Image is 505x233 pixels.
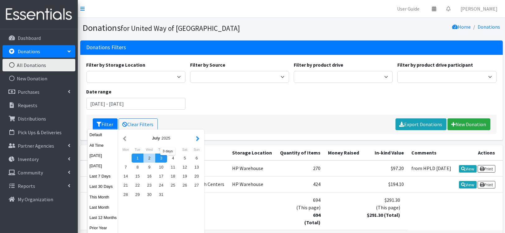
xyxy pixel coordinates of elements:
th: Actions [455,145,503,160]
p: Community [18,169,43,176]
div: 29 [132,190,143,199]
div: 18 [167,172,179,181]
div: 13 [191,163,203,172]
th: Quantity of Items [276,145,324,160]
div: 10 [155,163,167,172]
td: $291.30 (This page) [363,192,408,230]
a: User Guide [392,2,424,15]
strong: 694 (Total) [304,212,320,226]
p: Purchases [18,89,40,95]
a: New Donation [447,118,490,130]
p: My Organization [18,196,53,202]
div: Friday [167,145,179,154]
label: Filter by Source [190,61,225,69]
div: 12 [179,163,191,172]
div: Thursday [155,145,167,154]
td: $194.10 [363,176,408,192]
td: 270 [276,160,324,177]
p: Distributions [18,116,46,122]
a: All Donations [2,59,75,71]
a: Donations [478,24,500,30]
div: 6 [191,154,203,163]
small: for United Way of [GEOGRAPHIC_DATA] [121,24,240,33]
button: Last Month [88,203,118,212]
button: Last 12 Months [88,213,118,222]
a: New Donation [2,72,75,85]
p: Pick Ups & Deliveries [18,129,62,136]
a: [PERSON_NAME] [456,2,503,15]
div: 1 [132,154,143,163]
button: Default [88,130,118,139]
label: Date range [87,88,112,95]
div: Saturday [179,145,191,154]
p: Inventory [18,156,39,162]
p: Partner Agencies [18,143,54,149]
td: Misc. Donation [80,160,123,177]
div: 4 [167,154,179,163]
a: Partner Agencies [2,140,75,152]
a: Clear Filters [119,118,158,130]
label: Filter by Storage Location [87,61,146,69]
a: Purchases [2,86,75,98]
div: 16 [143,172,155,181]
div: 28 [120,190,132,199]
button: [DATE] [88,151,118,160]
div: 7 [120,163,132,172]
td: 424 [276,176,324,192]
div: 24 [155,181,167,190]
button: [DATE] [88,161,118,170]
label: Filter by product drive [294,61,343,69]
p: Donations [18,48,40,55]
a: Home [452,24,471,30]
div: 27 [191,181,203,190]
div: 31 [155,190,167,199]
td: Product Drive [80,176,123,192]
th: Money Raised [324,145,363,160]
div: Wednesday [143,145,155,154]
div: 14 [120,172,132,181]
button: Last 7 Days [88,172,118,181]
td: HP Warehouse [228,176,276,192]
div: 2 [143,154,155,163]
div: 19 [179,172,191,181]
a: Export Donations [395,118,447,130]
a: Dashboard [2,32,75,44]
div: 3 [155,154,167,163]
a: Inventory [2,153,75,165]
button: Last 30 Days [88,182,118,191]
th: Source [80,145,123,160]
div: 20 [191,172,203,181]
img: HumanEssentials [2,4,75,25]
a: Requests [2,99,75,112]
h3: Donations Filters [87,44,126,51]
a: Print [478,165,495,173]
div: 22 [132,181,143,190]
p: Dashboard [18,35,41,41]
td: 694 (This page) [276,192,324,230]
div: 15 [132,172,143,181]
td: from HPLD [DATE] [408,160,455,177]
span: 2025 [161,136,170,140]
strong: $291.30 (Total) [367,212,400,218]
button: Filter [93,118,118,130]
button: All Time [88,141,118,150]
th: In-kind Value [363,145,408,160]
h1: Donations [83,22,289,33]
div: Sunday [191,145,203,154]
td: $97.20 [363,160,408,177]
div: 5 [179,154,191,163]
p: Reports [18,183,35,189]
div: 23 [143,181,155,190]
a: View [459,181,477,188]
div: 26 [179,181,191,190]
a: Print [478,181,495,188]
a: Reports [2,180,75,192]
a: Community [2,166,75,179]
div: 30 [143,190,155,199]
div: 17 [155,172,167,181]
div: 9 [143,163,155,172]
div: 25 [167,181,179,190]
p: Requests [18,102,37,108]
th: Storage Location [228,145,276,160]
td: HP Warehouse [228,160,276,177]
